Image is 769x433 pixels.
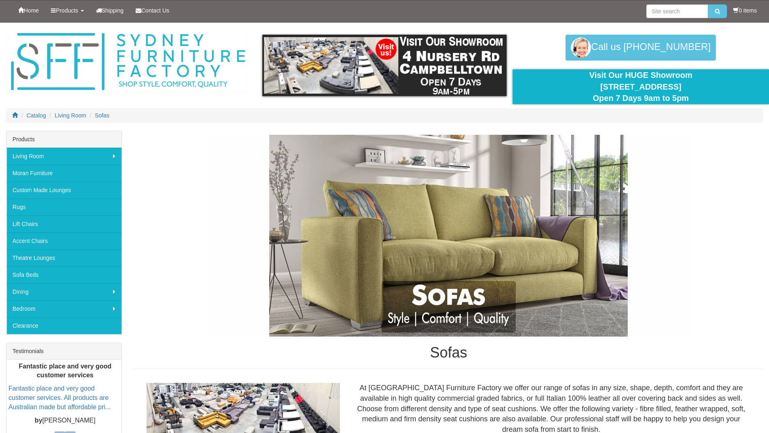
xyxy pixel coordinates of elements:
[262,35,507,96] img: showroom.gif
[12,0,45,21] a: Home
[35,417,42,424] b: by
[6,199,122,215] a: Rugs
[8,385,111,411] a: Fantastic place and very good customer services. All products are Australian made but affordable ...
[134,345,763,361] h1: Sofas
[6,266,122,283] a: Sofa Beds
[646,4,708,18] input: Site search
[6,182,122,199] a: Custom Made Lounges
[45,0,90,21] a: Products
[90,0,130,21] a: Shipping
[6,165,122,182] a: Moran Furniture
[6,215,122,232] a: Lift Chairs
[6,317,122,334] a: Clearance
[19,363,111,379] b: Fantastic place and very good customer services
[6,343,122,360] div: Testimonials
[56,7,78,14] span: Products
[519,69,763,104] div: Visit Our HUGE Showroom [STREET_ADDRESS] Open 7 Days 9am to 5pm
[6,283,122,300] a: Dining
[95,112,109,119] a: Sofas
[6,232,122,249] a: Accent Chairs
[206,135,691,337] img: Sofas
[6,300,122,317] a: Bedroom
[7,31,249,93] img: Sydney Furniture Factory
[141,7,169,14] span: Contact Us
[27,112,46,119] a: Catalog
[102,7,124,14] span: Shipping
[8,416,122,425] p: [PERSON_NAME]
[6,148,122,165] a: Living Room
[24,7,39,14] span: Home
[55,112,86,119] a: Living Room
[733,6,757,15] li: 0 items
[6,249,122,266] a: Theatre Lounges
[130,0,175,21] a: Contact Us
[6,131,122,148] div: Products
